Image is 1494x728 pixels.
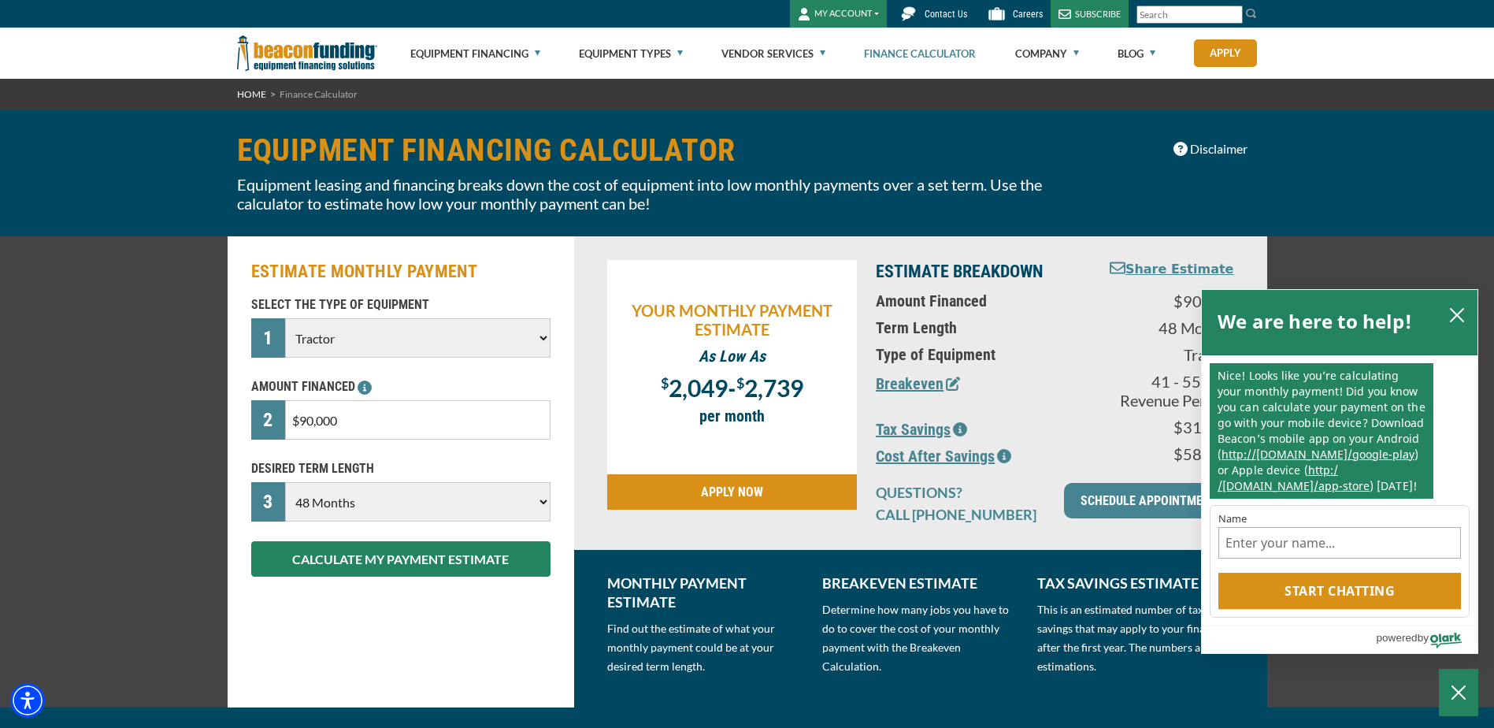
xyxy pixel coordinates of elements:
[615,301,850,339] p: YOUR MONTHLY PAYMENT ESTIMATE
[251,318,286,358] div: 1
[1418,628,1429,648] span: by
[876,505,1045,524] p: CALL [PHONE_NUMBER]
[1064,483,1233,518] a: SCHEDULE APPOINTMENT
[615,373,850,399] p: -
[876,483,1045,502] p: QUESTIONS?
[1376,626,1477,653] a: Powered by Olark
[285,400,550,440] input: $
[721,28,825,79] a: Vendor Services
[876,345,1077,364] p: Type of Equipment
[876,318,1077,337] p: Term Length
[607,574,803,611] p: MONTHLY PAYMENT ESTIMATE
[1095,292,1233,310] p: $90,000
[237,175,1084,213] p: Equipment leasing and financing breaks down the cost of equipment into low monthly payments over ...
[1201,289,1478,654] div: olark chatbox
[744,373,803,402] span: 2,739
[1095,345,1233,364] p: Tractor
[876,372,960,396] button: Breakeven
[1439,669,1478,716] button: Close Chatbox
[876,444,1011,468] button: Cost After Savings
[1037,574,1233,592] p: TAX SAVINGS ESTIMATE
[251,400,286,440] div: 2
[1245,7,1258,20] img: Search
[251,541,551,577] button: CALCULATE MY PAYMENT ESTIMATE
[864,28,976,79] a: Finance Calculator
[1136,6,1243,24] input: Search
[1218,527,1461,559] input: Name
[251,459,551,478] p: DESIRED TERM LENGTH
[661,374,669,392] span: $
[579,28,683,79] a: Equipment Types
[1444,303,1470,325] button: close chatbox
[1218,306,1412,337] h2: We are here to help!
[237,88,266,100] a: HOME
[1037,600,1233,676] p: This is an estimated number of tax savings that may apply to your financing after the first year....
[876,292,1077,310] p: Amount Financed
[822,574,1018,592] p: BREAKEVEN ESTIMATE
[1118,28,1155,79] a: Blog
[607,474,858,510] a: APPLY NOW
[1194,39,1257,67] a: Apply
[280,88,358,100] span: Finance Calculator
[251,377,551,396] p: AMOUNT FINANCED
[1015,28,1079,79] a: Company
[925,9,967,20] span: Contact Us
[251,295,551,314] p: SELECT THE TYPE OF EQUIPMENT
[1202,355,1477,505] div: chat
[1095,372,1233,410] p: 41 - 55 Avg. Revenue Per Job
[1218,573,1461,609] button: Start chatting
[1226,9,1239,21] a: Clear search text
[1095,418,1233,436] p: $31,500
[607,619,803,676] p: Find out the estimate of what your monthly payment could be at your desired term length.
[736,374,744,392] span: $
[669,373,728,402] span: 2,049
[822,600,1018,676] p: Determine how many jobs you have to do to cover the cost of your monthly payment with the Breakev...
[876,260,1077,284] p: ESTIMATE BREAKDOWN
[876,418,967,441] button: Tax Savings
[237,134,1084,167] h1: EQUIPMENT FINANCING CALCULATOR
[1218,514,1461,524] label: Name
[251,482,286,522] div: 3
[251,260,551,284] h2: ESTIMATE MONTHLY PAYMENT
[1110,260,1234,280] button: Share Estimate
[1013,9,1043,20] span: Careers
[1222,447,1414,462] a: http: / /beaconfunding.com /google-play - open in a new tab
[1210,363,1433,499] p: Nice! Looks like you’re calculating your monthly payment! Did you know you can calculate your pay...
[1190,139,1247,158] span: Disclaimer
[1376,628,1417,648] span: powered
[1095,444,1233,463] p: $58,500
[1218,462,1370,493] a: http: / /beaconfunding.com /app-store - open in a new tab
[615,347,850,366] p: As Low As
[10,683,45,718] div: Accessibility Menu
[1095,318,1233,337] p: 48 Months
[237,28,377,79] img: Beacon Funding Corporation logo
[1163,134,1258,164] button: Disclaimer
[410,28,540,79] a: Equipment Financing
[615,407,850,425] p: per month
